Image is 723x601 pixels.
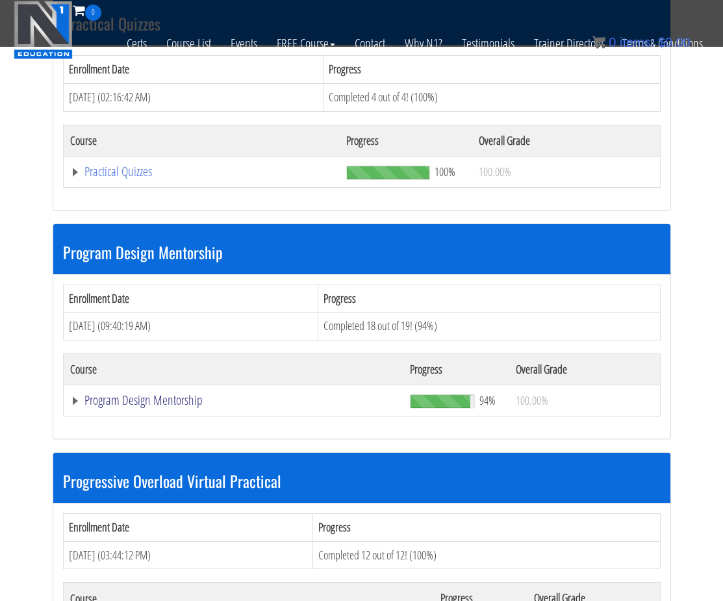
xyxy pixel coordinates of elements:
th: Overall Grade [472,125,660,156]
span: 100% [435,164,455,179]
a: Trainer Directory [524,21,613,66]
th: Course [63,125,340,156]
th: Progress [403,353,509,385]
td: Completed 4 out of 4! (100%) [323,83,660,111]
th: Progress [318,285,660,313]
a: Certs [117,21,157,66]
a: Events [221,21,267,66]
span: 0 [85,5,101,21]
a: Testimonials [452,21,524,66]
a: Course List [157,21,221,66]
a: Practical Quizzes [70,165,334,178]
a: Terms & Conditions [613,21,713,66]
a: Why N1? [395,21,452,66]
td: 100.00% [509,385,660,416]
a: Program Design Mentorship [70,394,397,407]
th: Enrollment Date [63,285,318,313]
bdi: 0.00 [658,35,691,49]
td: [DATE] (09:40:19 AM) [63,313,318,340]
h3: Progressive Overload Virtual Practical [63,472,661,489]
th: Progress [323,56,660,84]
span: items: [620,35,654,49]
span: 94% [479,393,496,407]
img: n1-education [14,1,73,59]
td: [DATE] (03:44:12 PM) [63,541,312,569]
img: icon11.png [592,36,605,49]
a: FREE Course [267,21,345,66]
th: Enrollment Date [63,56,323,84]
th: Course [63,353,403,385]
span: 0 [609,35,616,49]
td: Completed 12 out of 12! (100%) [312,541,660,569]
th: Enrollment Date [63,513,312,541]
td: Completed 18 out of 19! (94%) [318,313,660,340]
th: Overall Grade [509,353,660,385]
th: Progress [340,125,472,156]
a: Contact [345,21,395,66]
span: $ [658,35,665,49]
a: 0 items: $0.00 [592,35,691,49]
h3: Program Design Mentorship [63,244,661,261]
td: [DATE] (02:16:42 AM) [63,83,323,111]
td: 100.00% [472,156,660,187]
th: Progress [312,513,660,541]
a: 0 [73,1,101,19]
